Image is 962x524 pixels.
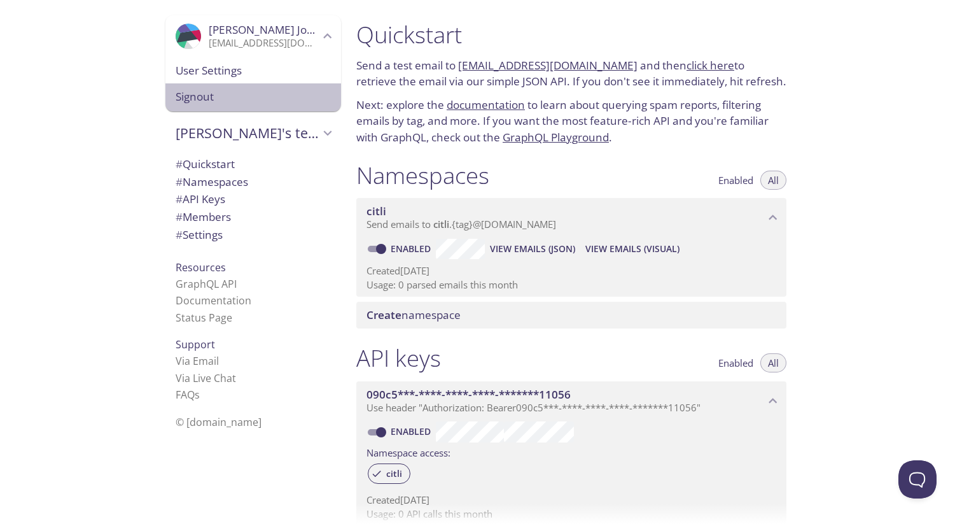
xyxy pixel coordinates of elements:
div: Sharvil's team [165,117,341,150]
a: click here [687,58,734,73]
span: citli [379,468,410,479]
a: Enabled [389,243,436,255]
a: FAQ [176,388,200,402]
p: Send a test email to and then to retrieve the email via our simple JSON API. If you don't see it ... [356,57,786,90]
button: Enabled [711,353,761,372]
label: Namespace access: [366,443,450,461]
p: Next: explore the to learn about querying spam reports, filtering emails by tag, and more. If you... [356,97,786,146]
span: Support [176,337,215,351]
button: Enabled [711,171,761,190]
a: [EMAIL_ADDRESS][DOMAIN_NAME] [458,58,638,73]
span: Create [366,308,401,322]
a: GraphQL API [176,277,237,291]
div: Create namespace [356,302,786,329]
span: # [176,227,183,242]
span: Quickstart [176,157,235,171]
a: Via Live Chat [176,371,236,385]
h1: API keys [356,344,441,372]
div: citli namespace [356,198,786,237]
a: Documentation [176,294,251,308]
span: Signout [176,89,331,105]
span: View Emails (JSON) [490,241,575,257]
p: Usage: 0 parsed emails this month [366,278,776,292]
button: All [760,353,786,372]
div: Team Settings [165,226,341,244]
div: Members [165,208,341,226]
span: [PERSON_NAME]'s team [176,124,319,142]
button: View Emails (JSON) [485,239,580,259]
a: Enabled [389,425,436,437]
div: User Settings [165,57,341,84]
span: # [176,157,183,171]
p: [EMAIL_ADDRESS][DOMAIN_NAME] [209,37,319,50]
div: Sharvil Joshi [165,15,341,57]
p: Created [DATE] [366,493,776,507]
div: Quickstart [165,155,341,173]
span: User Settings [176,62,331,79]
span: namespace [366,308,461,322]
span: View Emails (Visual) [585,241,680,257]
h1: Quickstart [356,20,786,49]
span: Settings [176,227,223,242]
span: Resources [176,260,226,274]
button: All [760,171,786,190]
span: © [DOMAIN_NAME] [176,415,261,429]
h1: Namespaces [356,161,489,190]
div: Signout [165,83,341,111]
p: Created [DATE] [366,264,776,278]
span: [PERSON_NAME] Joshi [209,22,321,37]
span: citli [366,204,386,218]
span: Send emails to . {tag} @[DOMAIN_NAME] [366,218,556,230]
div: API Keys [165,190,341,208]
span: Namespaces [176,174,248,189]
iframe: Help Scout Beacon - Open [898,460,937,499]
div: Namespaces [165,173,341,191]
span: # [176,174,183,189]
div: citli [368,464,410,484]
a: documentation [447,97,525,112]
span: API Keys [176,192,225,206]
span: # [176,209,183,224]
span: s [195,388,200,402]
span: citli [433,218,449,230]
span: # [176,192,183,206]
a: Status Page [176,311,232,325]
a: GraphQL Playground [503,130,609,145]
a: Via Email [176,354,219,368]
button: View Emails (Visual) [580,239,685,259]
span: Members [176,209,231,224]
